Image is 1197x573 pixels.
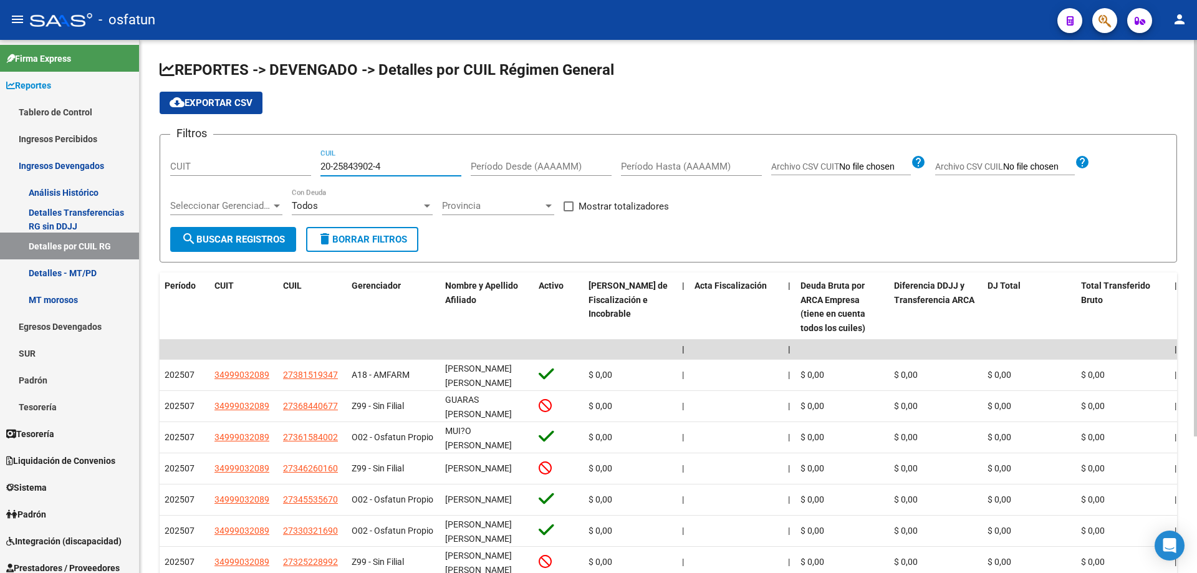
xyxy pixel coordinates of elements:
span: $ 0,00 [800,401,824,411]
span: 34999032089 [214,494,269,504]
span: | [1175,432,1176,442]
span: | [1175,557,1176,567]
span: GUARAS [PERSON_NAME] [445,395,512,419]
span: Padrón [6,508,46,521]
datatable-header-cell: CUIT [209,272,278,342]
span: | [1175,463,1176,473]
datatable-header-cell: CUIL [278,272,347,342]
span: Borrar Filtros [317,234,407,245]
span: | [788,526,790,536]
span: O02 - Osfatun Propio [352,432,433,442]
span: $ 0,00 [800,557,824,567]
datatable-header-cell: DJ Total [983,272,1076,342]
span: 34999032089 [214,401,269,411]
span: | [682,281,685,291]
span: $ 0,00 [894,370,918,380]
span: 27368440677 [283,401,338,411]
span: | [682,526,684,536]
datatable-header-cell: Deuda Bruta por ARCA Empresa (tiene en cuenta todos los cuiles) [796,272,889,342]
span: 34999032089 [214,526,269,536]
span: $ 0,00 [1081,401,1105,411]
span: $ 0,00 [1081,526,1105,536]
span: Provincia [442,200,543,211]
datatable-header-cell: Diferencia DDJJ y Transferencia ARCA [889,272,983,342]
span: | [1175,526,1176,536]
span: 34999032089 [214,557,269,567]
span: $ 0,00 [894,526,918,536]
span: Integración (discapacidad) [6,534,122,548]
span: MUI?O [PERSON_NAME] [445,426,512,450]
span: [PERSON_NAME] de Fiscalización e Incobrable [589,281,668,319]
span: $ 0,00 [1081,432,1105,442]
span: Gerenciador [352,281,401,291]
span: 202507 [165,463,195,473]
span: 34999032089 [214,463,269,473]
span: | [682,463,684,473]
mat-icon: help [911,155,926,170]
span: $ 0,00 [800,526,824,536]
span: | [788,281,791,291]
span: Z99 - Sin Filial [352,401,404,411]
mat-icon: help [1075,155,1090,170]
h3: Filtros [170,125,213,142]
span: Reportes [6,79,51,92]
span: $ 0,00 [988,557,1011,567]
mat-icon: delete [317,231,332,246]
span: Z99 - Sin Filial [352,463,404,473]
span: | [788,401,790,411]
span: Total Transferido Bruto [1081,281,1150,305]
span: [PERSON_NAME] [PERSON_NAME] [445,519,512,544]
span: [PERSON_NAME] [445,494,512,504]
span: $ 0,00 [800,463,824,473]
datatable-header-cell: Total Transferido Bruto [1076,272,1170,342]
span: O02 - Osfatun Propio [352,526,433,536]
span: $ 0,00 [589,463,612,473]
span: $ 0,00 [800,432,824,442]
span: [PERSON_NAME] [PERSON_NAME] [445,364,512,388]
span: 27345535670 [283,494,338,504]
div: Open Intercom Messenger [1155,531,1185,561]
span: Mostrar totalizadores [579,199,669,214]
span: $ 0,00 [589,494,612,504]
span: [PERSON_NAME] [445,463,512,473]
mat-icon: cloud_download [170,95,185,110]
span: | [788,557,790,567]
span: 27346260160 [283,463,338,473]
span: Sistema [6,481,47,494]
span: | [1175,370,1176,380]
span: $ 0,00 [894,463,918,473]
datatable-header-cell: Período [160,272,209,342]
span: 202507 [165,401,195,411]
span: $ 0,00 [1081,557,1105,567]
datatable-header-cell: Acta Fiscalización [690,272,783,342]
span: $ 0,00 [589,401,612,411]
span: Diferencia DDJJ y Transferencia ARCA [894,281,974,305]
span: $ 0,00 [1081,370,1105,380]
datatable-header-cell: Gerenciador [347,272,440,342]
span: | [788,463,790,473]
span: Firma Express [6,52,71,65]
span: Archivo CSV CUIL [935,161,1003,171]
span: 34999032089 [214,432,269,442]
span: $ 0,00 [894,432,918,442]
span: Tesorería [6,427,54,441]
span: Z99 - Sin Filial [352,557,404,567]
span: | [682,370,684,380]
span: $ 0,00 [894,401,918,411]
span: Seleccionar Gerenciador [170,200,271,211]
span: | [682,494,684,504]
datatable-header-cell: | [677,272,690,342]
span: Nombre y Apellido Afiliado [445,281,518,305]
input: Archivo CSV CUIL [1003,161,1075,173]
span: 202507 [165,526,195,536]
span: | [1175,494,1176,504]
span: 202507 [165,370,195,380]
span: $ 0,00 [800,494,824,504]
datatable-header-cell: | [783,272,796,342]
span: 202507 [165,557,195,567]
datatable-header-cell: Nombre y Apellido Afiliado [440,272,534,342]
span: | [1175,401,1176,411]
span: $ 0,00 [988,432,1011,442]
span: - osfatun [99,6,155,34]
span: $ 0,00 [589,557,612,567]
